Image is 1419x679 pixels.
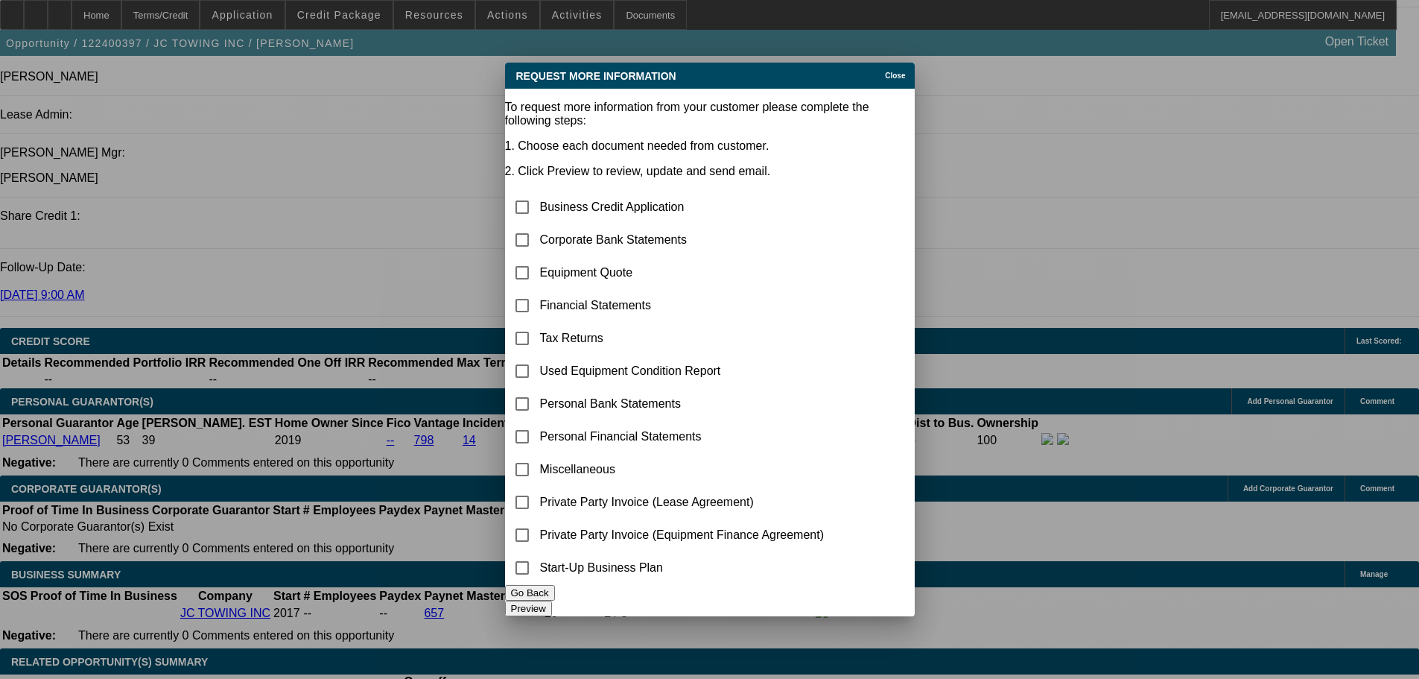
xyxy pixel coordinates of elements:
[539,224,825,256] td: Corporate Bank Statements
[539,487,825,518] td: Private Party Invoice (Lease Agreement)
[539,257,825,288] td: Equipment Quote
[505,585,555,601] button: Go Back
[539,519,825,551] td: Private Party Invoice (Equipment Finance Agreement)
[505,139,915,153] p: 1. Choose each document needed from customer.
[539,454,825,485] td: Miscellaneous
[516,70,676,82] span: Request More Information
[505,165,915,178] p: 2. Click Preview to review, update and send email.
[539,192,825,223] td: Business Credit Application
[539,290,825,321] td: Financial Statements
[539,421,825,452] td: Personal Financial Statements
[505,101,915,127] p: To request more information from your customer please complete the following steps:
[539,323,825,354] td: Tax Returns
[539,388,825,420] td: Personal Bank Statements
[539,552,825,584] td: Start-Up Business Plan
[885,72,905,80] span: Close
[505,601,552,616] button: Preview
[539,356,825,387] td: Used Equipment Condition Report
